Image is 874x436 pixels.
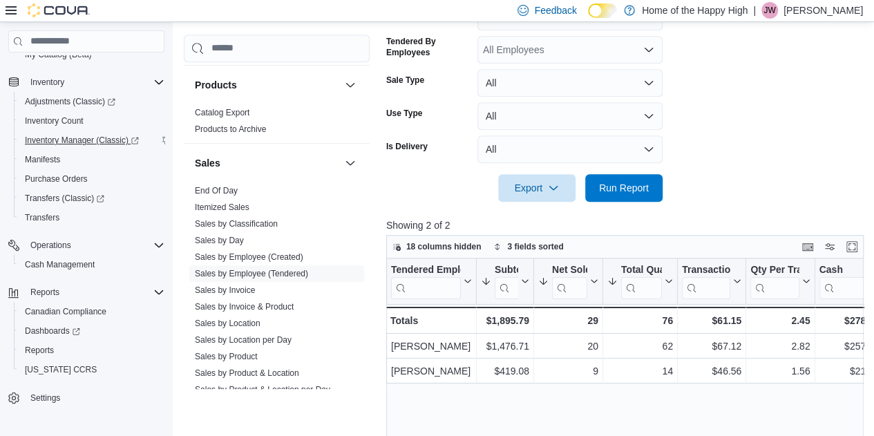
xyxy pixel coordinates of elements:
span: Sales by Invoice [195,285,255,296]
a: Sales by Employee (Tendered) [195,269,308,278]
button: All [477,102,663,130]
button: My Catalog (Beta) [14,45,170,64]
button: Net Sold [538,263,598,298]
span: Inventory Manager (Classic) [19,132,164,149]
div: 29 [538,312,598,329]
span: Feedback [534,3,576,17]
button: Export [498,174,576,202]
a: Products to Archive [195,124,266,134]
div: Total Quantity [621,263,662,298]
div: Products [184,104,370,143]
a: Canadian Compliance [19,303,112,320]
a: Inventory Count [19,113,89,129]
a: Sales by Invoice & Product [195,302,294,312]
button: Display options [821,238,838,255]
div: Qty Per Transaction [750,263,799,298]
a: Sales by Employee (Created) [195,252,303,262]
span: JW [763,2,775,19]
button: 3 fields sorted [488,238,569,255]
a: Sales by Product & Location per Day [195,385,330,395]
div: Totals [390,312,472,329]
button: 18 columns hidden [387,238,487,255]
div: Jacob Williams [761,2,778,19]
span: Operations [25,237,164,254]
div: [PERSON_NAME] [391,338,472,354]
button: Settings [3,388,170,408]
button: Operations [25,237,77,254]
a: Inventory Manager (Classic) [14,131,170,150]
span: Purchase Orders [25,173,88,184]
a: My Catalog (Beta) [19,46,97,63]
span: Sales by Classification [195,218,278,229]
span: Transfers [19,209,164,226]
span: Products to Archive [195,124,266,135]
div: Subtotal [495,263,518,276]
div: $46.56 [682,363,741,379]
span: Sales by Day [195,235,244,246]
span: Settings [25,389,164,406]
div: Tendered Employee [391,263,461,276]
a: Itemized Sales [195,202,249,212]
div: $61.15 [682,312,741,329]
p: [PERSON_NAME] [783,2,863,19]
button: Sales [195,156,339,170]
div: 2.45 [750,312,810,329]
span: Operations [30,240,71,251]
button: Inventory Count [14,111,170,131]
div: [PERSON_NAME] [391,363,472,379]
button: Sales [342,155,359,171]
button: Transaction Average [682,263,741,298]
input: Dark Mode [588,3,617,18]
span: Sales by Invoice & Product [195,301,294,312]
a: Adjustments (Classic) [19,93,121,110]
img: Cova [28,3,90,17]
span: Adjustments (Classic) [25,96,115,107]
button: Products [342,77,359,93]
span: 3 fields sorted [507,241,563,252]
span: [US_STATE] CCRS [25,364,97,375]
a: Inventory Manager (Classic) [19,132,144,149]
div: 62 [607,338,673,354]
p: Showing 2 of 2 [386,218,868,232]
span: Sales by Employee (Created) [195,252,303,263]
label: Use Type [386,108,422,119]
div: 1.56 [750,363,810,379]
h3: Sales [195,156,220,170]
button: Total Quantity [607,263,673,298]
a: Transfers [19,209,65,226]
a: Purchase Orders [19,171,93,187]
a: Transfers (Classic) [19,190,110,207]
span: Export [506,174,567,202]
a: Sales by Product & Location [195,368,299,378]
span: Purchase Orders [19,171,164,187]
a: Manifests [19,151,66,168]
span: Inventory Count [25,115,84,126]
span: Run Report [599,181,649,195]
button: Canadian Compliance [14,302,170,321]
span: Sales by Product & Location per Day [195,384,330,395]
span: 18 columns hidden [406,241,482,252]
div: 2.82 [750,338,810,354]
div: Cash [819,263,868,298]
span: Itemized Sales [195,202,249,213]
button: Inventory [3,73,170,92]
button: All [477,135,663,163]
span: My Catalog (Beta) [25,49,92,60]
span: Sales by Product & Location [195,368,299,379]
span: My Catalog (Beta) [19,46,164,63]
span: Sales by Employee (Tendered) [195,268,308,279]
a: Sales by Location [195,319,260,328]
span: Transfers (Classic) [19,190,164,207]
a: Sales by Product [195,352,258,361]
button: Transfers [14,208,170,227]
div: Qty Per Transaction [750,263,799,276]
a: Settings [25,390,66,406]
div: $67.12 [682,338,741,354]
a: Dashboards [19,323,86,339]
label: Is Delivery [386,141,428,152]
a: Dashboards [14,321,170,341]
span: Cash Management [19,256,164,273]
div: 20 [538,338,598,354]
button: [US_STATE] CCRS [14,360,170,379]
a: Sales by Location per Day [195,335,292,345]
